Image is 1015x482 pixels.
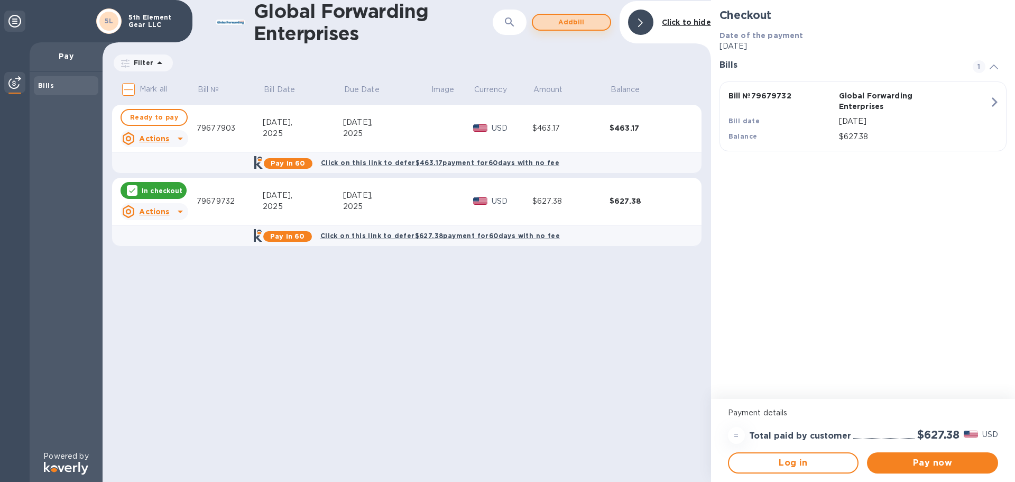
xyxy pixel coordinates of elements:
[473,124,487,132] img: USD
[839,131,989,142] p: $627.38
[271,159,305,167] b: Pay in 60
[128,14,181,29] p: 5th Element Gear LLC
[611,84,640,95] p: Balance
[263,201,343,212] div: 2025
[875,457,990,469] span: Pay now
[44,462,88,475] img: Logo
[610,196,687,206] div: $627.38
[344,84,393,95] span: Due Date
[728,117,760,125] b: Bill date
[492,123,533,134] p: USD
[343,117,430,128] div: [DATE],
[728,132,758,140] b: Balance
[719,31,804,40] b: Date of the payment
[964,431,978,438] img: USD
[139,134,169,143] u: Actions
[198,84,219,95] p: Bill №
[270,232,304,240] b: Pay in 60
[321,159,559,167] b: Click on this link to defer $463.17 payment for 60 days with no fee
[839,116,989,127] p: [DATE]
[719,81,1007,151] button: Bill №79679732Global Forwarding EnterprisesBill date[DATE]Balance$627.38
[474,84,507,95] p: Currency
[140,84,167,95] p: Mark all
[343,201,430,212] div: 2025
[38,51,94,61] p: Pay
[719,8,1007,22] h2: Checkout
[130,111,178,124] span: Ready to pay
[719,41,1007,52] p: [DATE]
[492,196,533,207] p: USD
[473,197,487,205] img: USD
[533,84,577,95] span: Amount
[431,84,455,95] p: Image
[611,84,654,95] span: Balance
[343,128,430,139] div: 2025
[982,429,998,440] p: USD
[719,60,960,70] h3: Bills
[662,18,711,26] b: Click to hide
[198,84,233,95] span: Bill №
[320,232,560,240] b: Click on this link to defer $627.38 payment for 60 days with no fee
[533,84,563,95] p: Amount
[532,196,610,207] div: $627.38
[610,123,687,133] div: $463.17
[130,58,153,67] p: Filter
[344,84,380,95] p: Due Date
[532,14,611,31] button: Addbill
[728,427,745,444] div: =
[867,452,998,474] button: Pay now
[973,60,985,73] span: 1
[38,81,54,89] b: Bills
[728,452,859,474] button: Log in
[917,428,959,441] h2: $627.38
[532,123,610,134] div: $463.17
[749,431,851,441] h3: Total paid by customer
[121,109,188,126] button: Ready to pay
[737,457,850,469] span: Log in
[142,186,182,195] p: In checkout
[105,17,114,25] b: 5L
[43,451,88,462] p: Powered by
[728,407,998,419] p: Payment details
[343,190,430,201] div: [DATE],
[264,84,295,95] p: Bill Date
[839,90,945,112] p: Global Forwarding Enterprises
[263,117,343,128] div: [DATE],
[139,207,169,216] u: Actions
[197,123,263,134] div: 79677903
[263,190,343,201] div: [DATE],
[541,16,602,29] span: Add bill
[197,196,263,207] div: 79679732
[264,84,309,95] span: Bill Date
[263,128,343,139] div: 2025
[728,90,835,101] p: Bill № 79679732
